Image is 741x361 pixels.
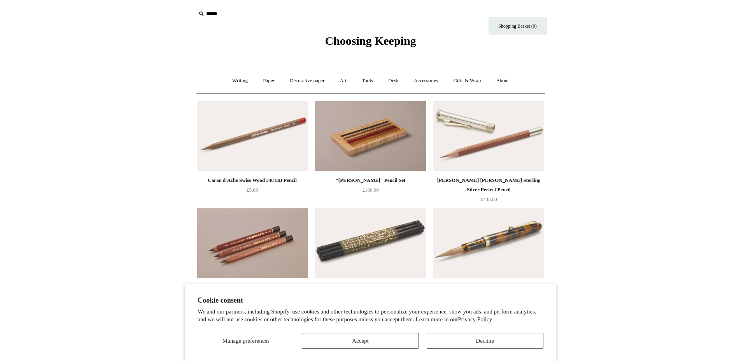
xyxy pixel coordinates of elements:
[222,338,270,344] span: Manage preferences
[435,176,542,194] div: [PERSON_NAME] [PERSON_NAME] Sterling Silver Perfect Pencil
[315,101,426,171] a: "Woods" Pencil Set "Woods" Pencil Set
[433,208,544,278] img: Ohnishi Seisakusho Tortoise Shell Celluloid Pencil Extender and Holder
[315,176,426,208] a: "[PERSON_NAME]" Pencil Set £160.00
[446,70,488,91] a: Gifts & Wrap
[433,176,544,208] a: [PERSON_NAME] [PERSON_NAME] Sterling Silver Perfect Pencil £435.00
[199,283,306,292] div: Koh-i-noor Triograph Sketching Pencils
[198,296,543,305] h2: Cookie consent
[325,41,416,46] a: Choosing Keeping
[433,101,544,171] img: Graf Von Faber-Castell Sterling Silver Perfect Pencil
[489,17,547,35] a: Shopping Basket (0)
[198,333,294,349] button: Manage preferences
[283,70,331,91] a: Decorative paper
[433,101,544,171] a: Graf Von Faber-Castell Sterling Silver Perfect Pencil Graf Von Faber-Castell Sterling Silver Perf...
[480,196,497,202] span: £435.00
[256,70,282,91] a: Paper
[381,70,406,91] a: Desk
[197,283,308,315] a: Koh-i-noor Triograph Sketching Pencils £2.50
[197,101,308,171] img: Caran d'Ache Swiss Wood 348 HB Pencil
[225,70,255,91] a: Writing
[489,70,516,91] a: About
[197,208,308,278] img: Koh-i-noor Triograph Sketching Pencils
[355,70,380,91] a: Tools
[427,333,543,349] button: Decline
[315,208,426,278] img: Water-soluble soft graphite artist pencils
[362,187,378,193] span: £160.00
[317,176,424,185] div: "[PERSON_NAME]" Pencil Set
[199,176,306,185] div: Caran d'Ache Swiss Wood 348 HB Pencil
[433,283,544,315] a: Ohnishi Seisakusho Tortoise Shell Celluloid Pencil Extender and Holder £70.00
[407,70,445,91] a: Accessories
[333,70,354,91] a: Art
[197,176,308,208] a: Caran d'Ache Swiss Wood 348 HB Pencil £5.00
[315,208,426,278] a: Water-soluble soft graphite artist pencils Water-soluble soft graphite artist pencils
[247,187,258,193] span: £5.00
[435,283,542,301] div: Ohnishi Seisakusho Tortoise Shell Celluloid Pencil Extender and Holder
[433,208,544,278] a: Ohnishi Seisakusho Tortoise Shell Celluloid Pencil Extender and Holder Ohnishi Seisakusho Tortois...
[198,308,543,323] p: We and our partners, including Shopify, use cookies and other technologies to personalize your ex...
[197,208,308,278] a: Koh-i-noor Triograph Sketching Pencils Koh-i-noor Triograph Sketching Pencils
[458,316,492,322] a: Privacy Policy
[325,34,416,47] span: Choosing Keeping
[315,101,426,171] img: "Woods" Pencil Set
[315,283,426,315] a: Water-soluble soft graphite artist pencils £10.00
[197,101,308,171] a: Caran d'Ache Swiss Wood 348 HB Pencil Caran d'Ache Swiss Wood 348 HB Pencil
[302,333,419,349] button: Accept
[317,283,424,292] div: Water-soluble soft graphite artist pencils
